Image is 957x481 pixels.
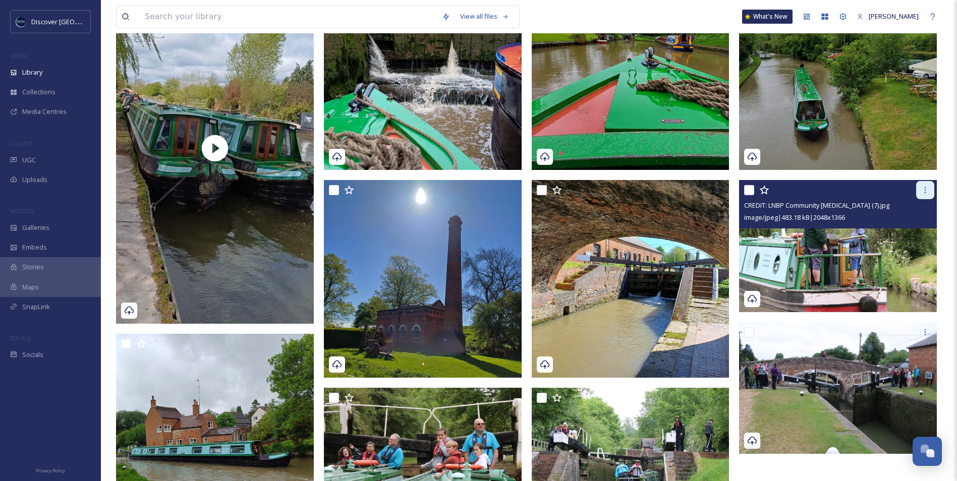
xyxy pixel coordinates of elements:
[22,302,50,312] span: SnapLink
[10,52,28,59] span: MEDIA
[455,7,514,26] a: View all files
[22,155,36,165] span: UGC
[140,6,437,28] input: Search your library
[10,207,33,215] span: WIDGETS
[324,180,522,378] img: CREDIT: LNBP Community Boating (9).jpg
[869,12,919,21] span: [PERSON_NAME]
[31,17,123,26] span: Discover [GEOGRAPHIC_DATA]
[22,243,47,252] span: Embeds
[744,213,845,222] span: image/jpeg | 483.18 kB | 2048 x 1366
[22,68,42,77] span: Library
[913,437,942,466] button: Open Chat
[36,464,65,476] a: Privacy Policy
[16,17,26,27] img: Untitled%20design%20%282%29.png
[22,262,44,272] span: Stories
[22,282,39,292] span: Maps
[22,223,49,232] span: Galleries
[739,180,937,312] img: CREDIT: LNBP Community Boating (7).jpg
[22,350,43,359] span: Socials
[10,334,30,342] span: SOCIALS
[742,10,793,24] a: What's New
[22,107,67,116] span: Media Centres
[744,201,889,210] span: CREDIT: LNBP Community [MEDICAL_DATA] (7).jpg
[739,322,937,454] img: CREDIT: LNBP Community Boating (3).jpg
[36,467,65,474] span: Privacy Policy
[22,175,47,185] span: Uploads
[10,140,32,147] span: COLLECT
[532,180,729,378] img: CREDIT: LNBP Community Boating (8).jpg
[22,87,55,97] span: Collections
[852,7,924,26] a: [PERSON_NAME]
